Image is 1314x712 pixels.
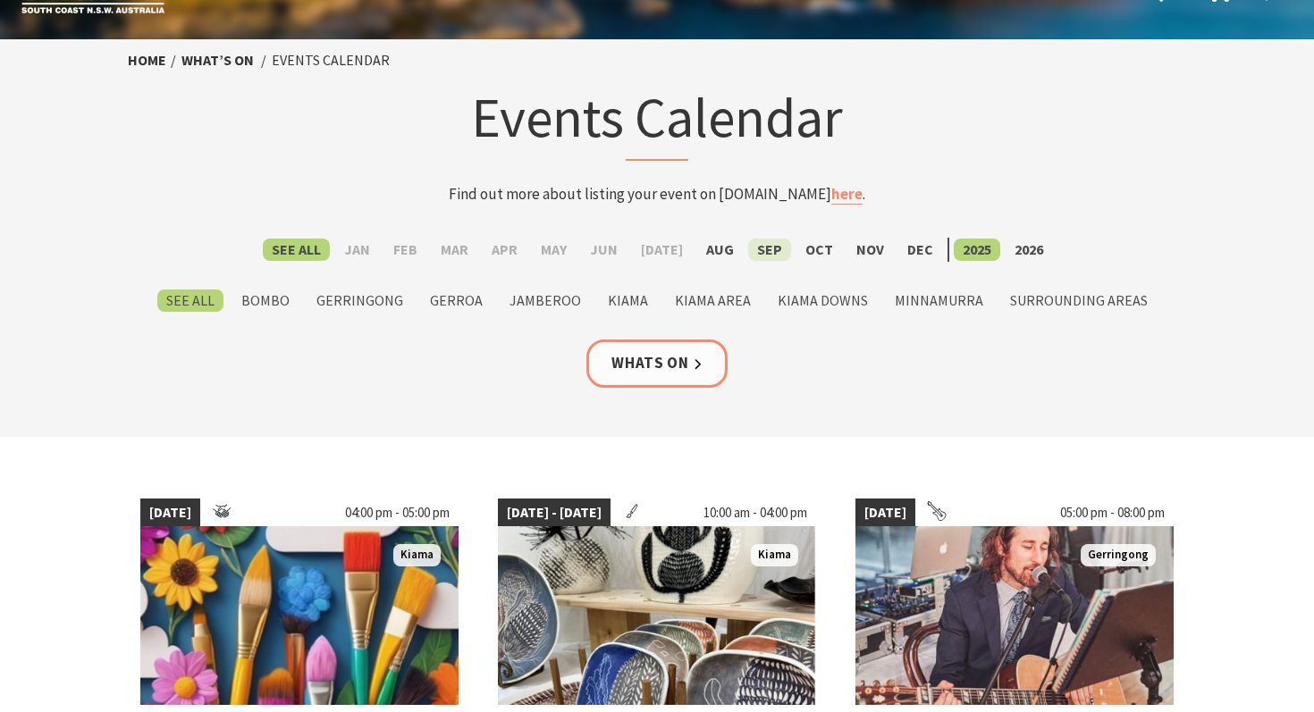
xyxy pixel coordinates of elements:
p: Find out more about listing your event on [DOMAIN_NAME] . [307,182,1007,206]
label: Surrounding Areas [1001,289,1157,312]
label: Minnamurra [886,289,992,312]
label: 2025 [954,239,1000,261]
label: Jan [335,239,379,261]
label: Feb [384,239,426,261]
label: Apr [483,239,526,261]
img: Clay display [498,526,816,705]
label: Dec [898,239,942,261]
a: Whats On [586,339,728,387]
span: [DATE] - [DATE] [498,498,611,527]
label: Gerringong [307,289,412,312]
h1: Events Calendar [307,81,1007,161]
label: Kiama [599,289,657,312]
a: Home [128,51,166,70]
label: Jun [581,239,627,261]
span: 05:00 pm - 08:00 pm [1051,498,1174,527]
span: Kiama [393,544,441,566]
a: here [831,184,863,205]
label: Mar [432,239,477,261]
label: 2026 [1006,239,1052,261]
label: See All [263,239,330,261]
span: Gerringong [1081,544,1156,566]
label: Nov [847,239,893,261]
span: Kiama [751,544,798,566]
label: Kiama Downs [769,289,877,312]
img: Anthony Hughes [855,526,1174,705]
span: [DATE] [140,498,200,527]
label: Bombo [232,289,299,312]
label: Gerroa [421,289,492,312]
label: See All [157,289,223,312]
li: Events Calendar [272,49,390,72]
label: May [532,239,576,261]
label: Kiama Area [666,289,760,312]
label: Sep [748,239,791,261]
img: Makers & Creators workshop [140,526,459,705]
span: [DATE] [855,498,915,527]
label: Oct [796,239,842,261]
label: Aug [697,239,743,261]
label: [DATE] [632,239,692,261]
a: What’s On [181,51,254,70]
label: Jamberoo [501,289,590,312]
span: 10:00 am - 04:00 pm [695,498,816,527]
span: 04:00 pm - 05:00 pm [336,498,459,527]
